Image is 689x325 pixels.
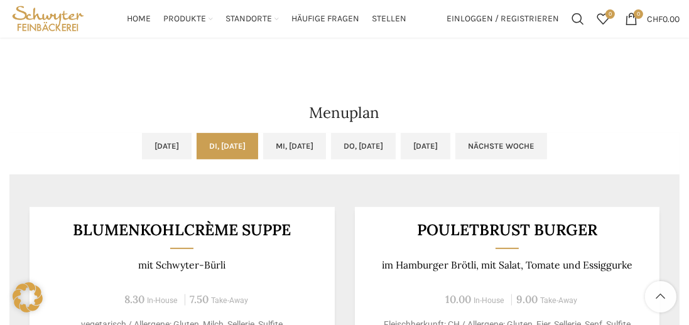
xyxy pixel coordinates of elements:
[163,6,213,31] a: Produkte
[605,9,615,19] span: 0
[372,6,406,31] a: Stellen
[401,133,450,159] a: [DATE]
[225,13,272,25] span: Standorte
[634,9,643,19] span: 0
[9,105,680,120] h2: Menuplan
[565,6,590,31] a: Suchen
[647,13,680,24] bdi: 0.00
[211,296,248,305] span: Take-Away
[331,133,396,159] a: Do, [DATE]
[225,6,279,31] a: Standorte
[124,292,144,306] span: 8.30
[372,13,406,25] span: Stellen
[93,6,440,31] div: Main navigation
[370,259,644,271] p: im Hamburger Brötli, mit Salat, Tomate und Essiggurke
[190,292,209,306] span: 7.50
[291,13,359,25] span: Häufige Fragen
[455,133,547,159] a: Nächste Woche
[147,296,178,305] span: In-House
[370,222,644,238] h3: Pouletbrust Burger
[45,259,320,271] p: mit Schwyter-Bürli
[590,6,616,31] a: 0
[163,13,206,25] span: Produkte
[9,13,87,23] a: Site logo
[590,6,616,31] div: Meine Wunschliste
[440,6,565,31] a: Einloggen / Registrieren
[445,292,471,306] span: 10.00
[45,222,320,238] h3: Blumenkohlcrème suppe
[474,296,504,305] span: In-House
[127,13,151,25] span: Home
[619,6,686,31] a: 0 CHF0.00
[127,6,151,31] a: Home
[263,133,326,159] a: Mi, [DATE]
[447,14,559,23] span: Einloggen / Registrieren
[197,133,258,159] a: Di, [DATE]
[540,296,577,305] span: Take-Away
[647,13,663,24] span: CHF
[645,281,676,312] a: Scroll to top button
[291,6,359,31] a: Häufige Fragen
[516,292,538,306] span: 9.00
[142,133,192,159] a: [DATE]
